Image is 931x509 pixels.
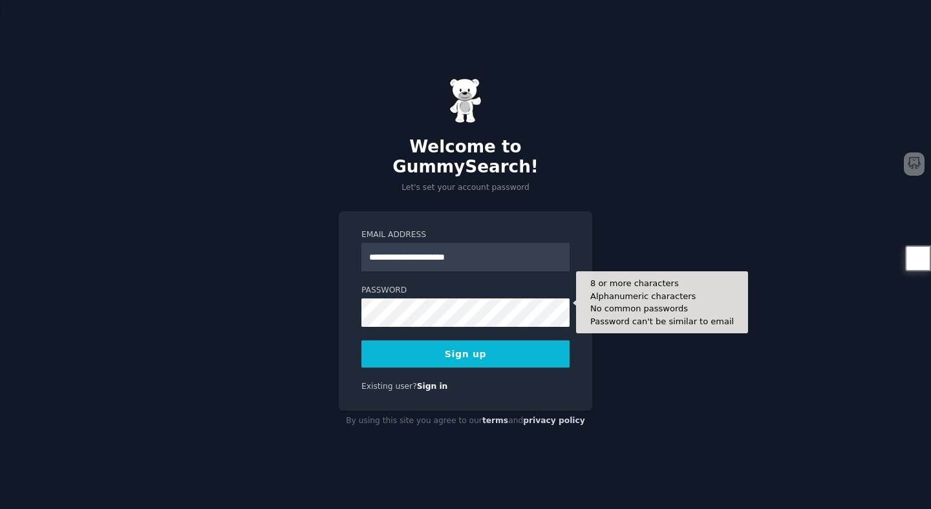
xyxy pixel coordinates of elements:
[339,137,592,178] h2: Welcome to GummySearch!
[523,416,585,425] a: privacy policy
[339,411,592,431] div: By using this site you agree to our and
[482,416,508,425] a: terms
[361,382,417,391] span: Existing user?
[449,78,482,123] img: Gummy Bear
[339,182,592,194] p: Let's set your account password
[361,285,570,296] label: Password
[417,382,448,391] a: Sign in
[361,340,570,368] button: Sign up
[361,229,570,241] label: Email Address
